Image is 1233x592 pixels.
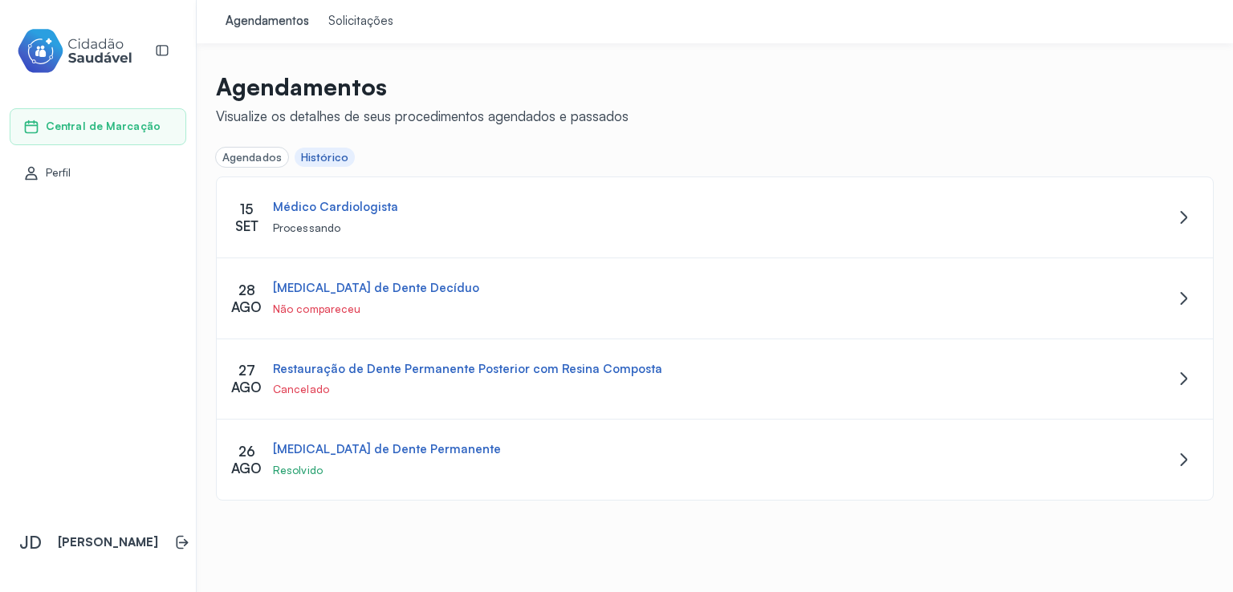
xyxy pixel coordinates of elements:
div: SET [235,217,258,234]
div: AGO [231,460,262,476]
div: 27 [238,362,255,379]
div: Processando [273,221,1074,235]
div: [MEDICAL_DATA] de Dente Permanente [273,442,501,457]
div: AGO [231,379,262,395]
img: cidadao-saudavel-filled-logo.svg [17,26,132,76]
a: Perfil [23,165,173,181]
div: Visualize os detalhes de seus procedimentos agendados e passados [216,107,629,124]
div: Médico Cardiologista [273,200,398,215]
div: 26 [238,443,255,460]
div: Cancelado [273,383,1074,396]
div: Resolvido [273,464,1074,477]
div: Não compareceu [273,302,1074,316]
div: 15 [240,201,253,217]
div: Agendamentos [226,14,309,30]
span: Central de Marcação [46,120,161,133]
p: Agendamentos [216,72,629,101]
div: Histórico [301,151,348,164]
a: Central de Marcação [23,119,173,135]
span: JD [19,532,42,553]
p: [PERSON_NAME] [58,535,158,550]
div: 28 [238,282,255,298]
div: Solicitações [328,14,393,30]
div: [MEDICAL_DATA] de Dente Decíduo [273,281,479,296]
div: Restauração de Dente Permanente Posterior com Resina Composta [273,362,662,377]
div: Agendados [222,151,282,164]
div: AGO [231,298,262,315]
span: Perfil [46,166,71,180]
